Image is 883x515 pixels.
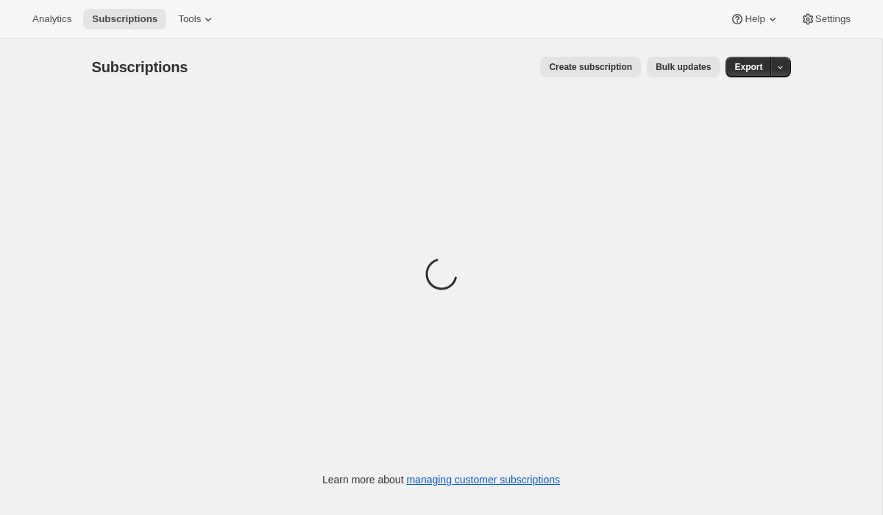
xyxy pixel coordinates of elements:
[745,13,765,25] span: Help
[734,61,762,73] span: Export
[322,472,560,487] p: Learn more about
[792,9,859,29] button: Settings
[178,13,201,25] span: Tools
[24,9,80,29] button: Analytics
[92,59,188,75] span: Subscriptions
[32,13,71,25] span: Analytics
[92,13,157,25] span: Subscriptions
[549,61,632,73] span: Create subscription
[656,61,711,73] span: Bulk updates
[726,57,771,77] button: Export
[83,9,166,29] button: Subscriptions
[721,9,788,29] button: Help
[815,13,851,25] span: Settings
[647,57,720,77] button: Bulk updates
[406,474,560,486] a: managing customer subscriptions
[540,57,641,77] button: Create subscription
[169,9,224,29] button: Tools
